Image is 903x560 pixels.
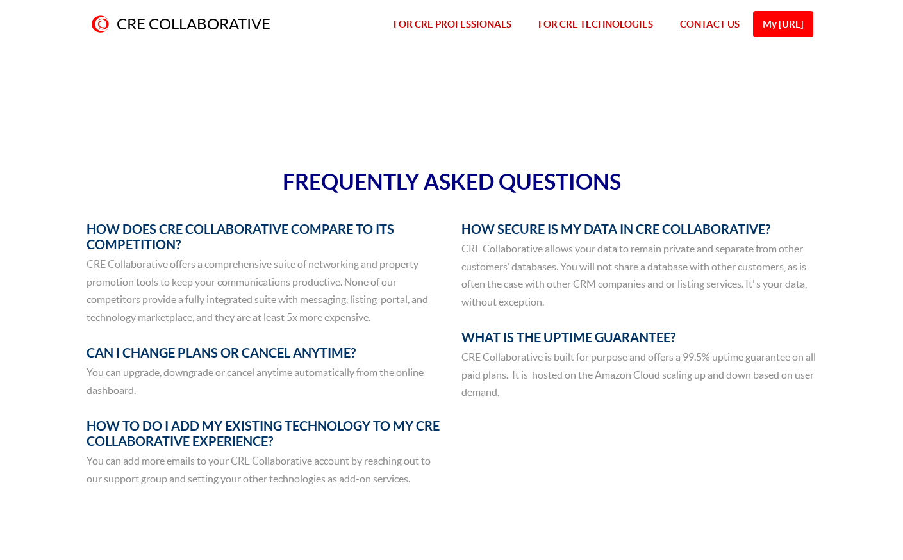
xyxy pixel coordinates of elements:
[87,418,440,449] span: HOW TO DO I ADD MY EXISTING TECHNOLOGY TO MY CRE COLLABORATIVE EXPERIENCE?
[753,11,813,37] a: My [URL]
[461,330,675,345] span: WHAT IS THE UPTIME GUARANTEE?
[813,377,815,397] div: Protected by Grammarly
[461,222,770,236] span: HOW SECURE IS MY DATA IN CRE COLLABORATIVE?
[87,364,442,399] p: You can upgrade, downgrade or cancel anytime automatically from the online dashboard.
[461,240,817,311] p: CRE Collaborative allows your data to remain private and separate from other customers’ databases...
[87,452,442,488] p: You can add more emails to your CRE Collaborative account by reaching out to our support group an...
[87,222,394,252] span: HOW DOES CRE COLLABORATIVE COMPARE TO ITS COMPETITION?
[87,345,356,360] span: CAN I CHANGE PLANS OR CANCEL ANYTIME?
[461,349,817,402] p: CRE Collaborative is built for purpose and offers a 99.5% uptime guarantee on all paid plans. It ...
[87,256,442,326] p: CRE Collaborative offers a comprehensive suite of networking and property promotion tools to keep...
[283,169,621,194] span: FREQUENTLY ASKED QUESTIONS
